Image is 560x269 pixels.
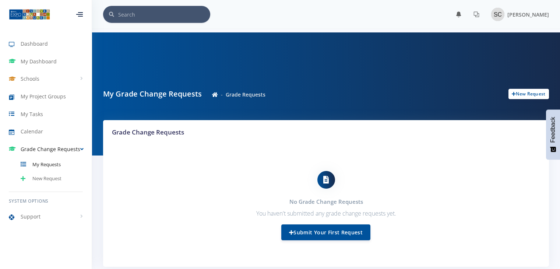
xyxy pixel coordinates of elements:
[21,57,57,65] span: My Dashboard
[212,91,265,98] nav: breadcrumb
[21,75,39,83] span: Schools
[21,213,40,220] span: Support
[112,198,540,206] h4: No Grade Change Requests
[507,11,549,18] span: [PERSON_NAME]
[21,127,43,135] span: Calendar
[546,109,560,160] button: Feedback - Show survey
[103,88,202,99] h6: My Grade Change Requests
[21,145,80,153] span: Grade Change Requests
[491,8,504,21] img: Image placeholder
[32,175,61,182] span: New Request
[9,8,50,20] img: ...
[112,209,540,219] p: You haven't submitted any grade change requests yet.
[112,127,540,137] h3: Grade Change Requests
[21,92,66,100] span: My Project Groups
[508,89,549,99] a: New Request
[21,110,43,118] span: My Tasks
[118,6,210,23] input: Search
[21,40,48,48] span: Dashboard
[218,91,265,98] li: Grade Requests
[281,224,370,240] a: Submit Your First Request
[485,6,549,22] a: Image placeholder [PERSON_NAME]
[32,161,61,168] span: My Requests
[550,117,556,143] span: Feedback
[9,198,83,205] h6: System Options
